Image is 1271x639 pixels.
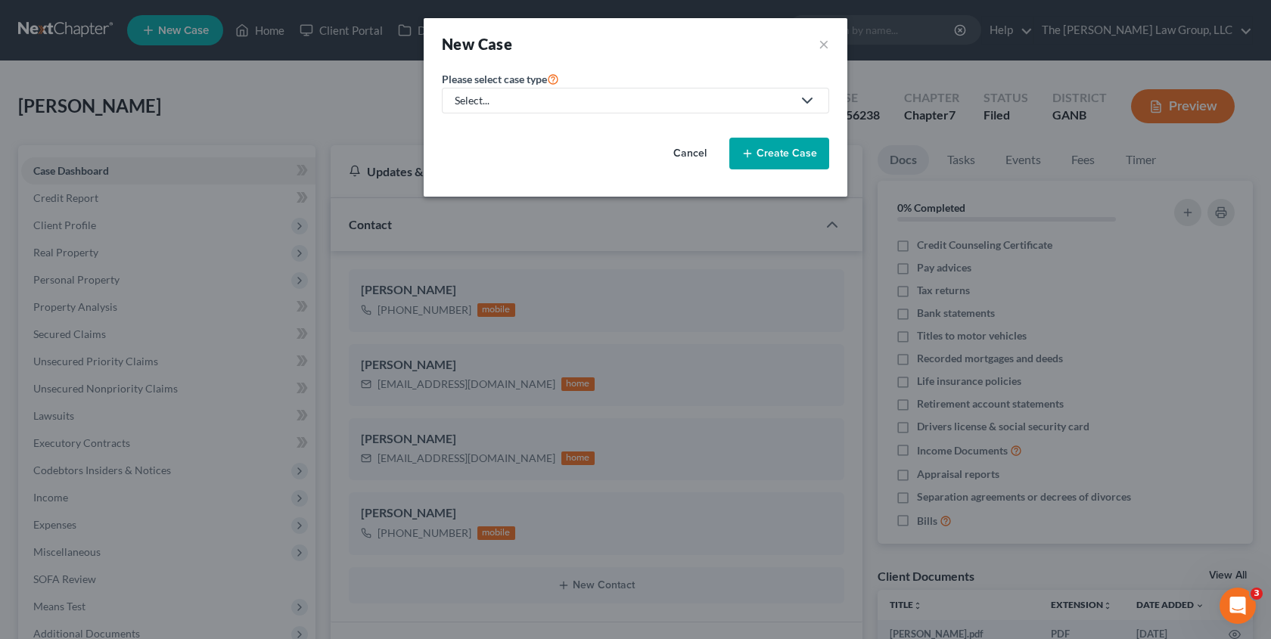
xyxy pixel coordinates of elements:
button: Cancel [657,138,723,169]
span: 3 [1251,588,1263,600]
div: Select... [455,93,792,108]
button: × [819,33,829,54]
span: Please select case type [442,73,547,85]
button: Create Case [729,138,829,169]
iframe: Intercom live chat [1220,588,1256,624]
strong: New Case [442,35,512,53]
